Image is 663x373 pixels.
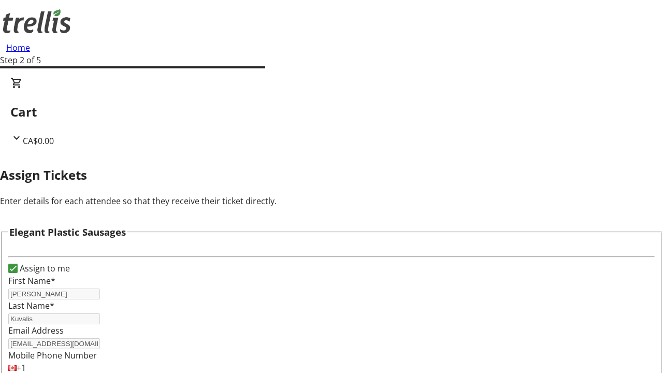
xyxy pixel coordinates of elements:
[8,325,64,336] label: Email Address
[9,225,126,239] h3: Elegant Plastic Sausages
[18,262,70,275] label: Assign to me
[10,77,653,147] div: CartCA$0.00
[8,350,97,361] label: Mobile Phone Number
[23,135,54,147] span: CA$0.00
[8,300,54,311] label: Last Name*
[8,275,55,286] label: First Name*
[10,103,653,121] h2: Cart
